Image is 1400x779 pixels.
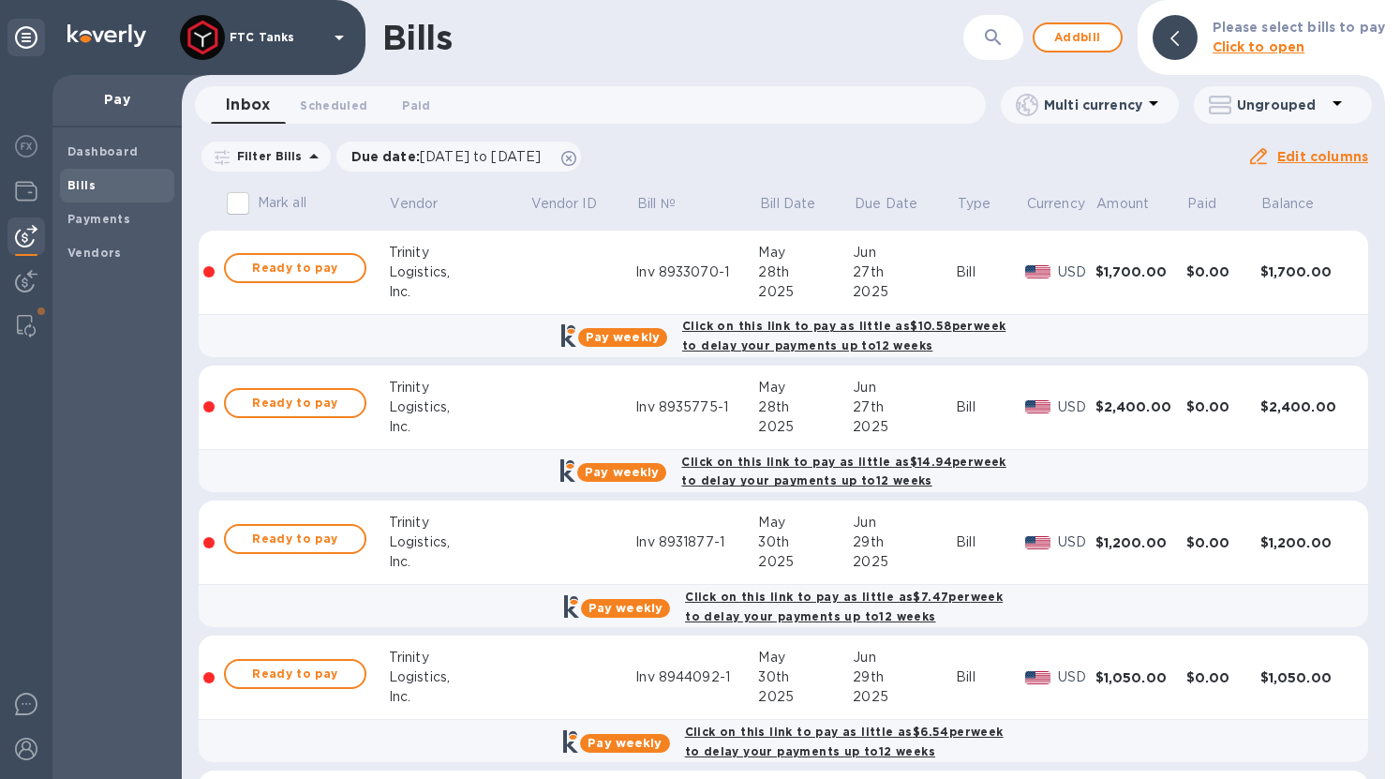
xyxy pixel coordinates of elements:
[853,687,956,707] div: 2025
[855,194,917,214] p: Due Date
[853,243,956,262] div: Jun
[956,532,1025,552] div: Bill
[241,528,350,550] span: Ready to pay
[758,282,853,302] div: 2025
[1058,397,1095,417] p: USD
[389,687,529,707] div: Inc.
[956,262,1025,282] div: Bill
[226,92,270,118] span: Inbox
[531,194,621,214] span: Vendor ID
[67,24,146,47] img: Logo
[853,282,956,302] div: 2025
[1095,262,1186,281] div: $1,700.00
[389,262,529,282] div: Logistics,
[531,194,597,214] p: Vendor ID
[389,513,529,532] div: Trinity
[389,552,529,572] div: Inc.
[586,330,660,344] b: Pay weekly
[1096,194,1149,214] p: Amount
[1027,194,1085,214] p: Currency
[1187,194,1241,214] span: Paid
[637,194,700,214] span: Bill №
[1277,149,1368,164] u: Edit columns
[682,319,1005,352] b: Click on this link to pay as little as $10.58 per week to delay your payments up to 12 weeks
[853,667,956,687] div: 29th
[853,397,956,417] div: 27th
[635,532,758,552] div: Inv 8931877-1
[389,282,529,302] div: Inc.
[1095,668,1186,687] div: $1,050.00
[758,532,853,552] div: 30th
[758,687,853,707] div: 2025
[685,590,1003,623] b: Click on this link to pay as little as $7.47 per week to delay your payments up to 12 weeks
[758,552,853,572] div: 2025
[588,736,662,750] b: Pay weekly
[853,513,956,532] div: Jun
[241,663,350,685] span: Ready to pay
[67,144,139,158] b: Dashboard
[67,212,130,226] b: Payments
[958,194,1016,214] span: Type
[15,135,37,157] img: Foreign exchange
[1025,400,1050,413] img: USD
[758,262,853,282] div: 28th
[389,243,529,262] div: Trinity
[685,725,1004,758] b: Click on this link to pay as little as $6.54 per week to delay your payments up to 12 weeks
[681,455,1005,488] b: Click on this link to pay as little as $14.94 per week to delay your payments up to 12 weeks
[1186,533,1260,552] div: $0.00
[1260,262,1351,281] div: $1,700.00
[635,667,758,687] div: Inv 8944092-1
[258,193,306,213] p: Mark all
[1033,22,1123,52] button: Addbill
[958,194,991,214] p: Type
[1095,533,1186,552] div: $1,200.00
[1186,262,1260,281] div: $0.00
[758,648,853,667] div: May
[390,194,462,214] span: Vendor
[637,194,676,214] p: Bill №
[230,148,303,164] p: Filter Bills
[389,667,529,687] div: Logistics,
[853,417,956,437] div: 2025
[1044,96,1142,114] p: Multi currency
[382,18,452,57] h1: Bills
[241,392,350,414] span: Ready to pay
[300,96,367,115] span: Scheduled
[402,96,430,115] span: Paid
[1213,20,1385,35] b: Please select bills to pay
[956,667,1025,687] div: Bill
[1025,265,1050,278] img: USD
[1050,26,1106,49] span: Add bill
[1261,194,1338,214] span: Balance
[1058,667,1095,687] p: USD
[1260,533,1351,552] div: $1,200.00
[389,397,529,417] div: Logistics,
[241,257,350,279] span: Ready to pay
[1025,536,1050,549] img: USD
[224,253,366,283] button: Ready to pay
[853,532,956,552] div: 29th
[758,667,853,687] div: 30th
[230,31,323,44] p: FTC Tanks
[758,397,853,417] div: 28th
[1025,671,1050,684] img: USD
[1187,194,1216,214] p: Paid
[1095,397,1186,416] div: $2,400.00
[855,194,942,214] span: Due Date
[1186,397,1260,416] div: $0.00
[760,194,840,214] span: Bill Date
[389,378,529,397] div: Trinity
[853,648,956,667] div: Jun
[224,659,366,689] button: Ready to pay
[420,149,541,164] span: [DATE] to [DATE]
[758,243,853,262] div: May
[760,194,815,214] p: Bill Date
[224,388,366,418] button: Ready to pay
[389,532,529,552] div: Logistics,
[1260,397,1351,416] div: $2,400.00
[1058,532,1095,552] p: USD
[1186,668,1260,687] div: $0.00
[1096,194,1173,214] span: Amount
[390,194,438,214] p: Vendor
